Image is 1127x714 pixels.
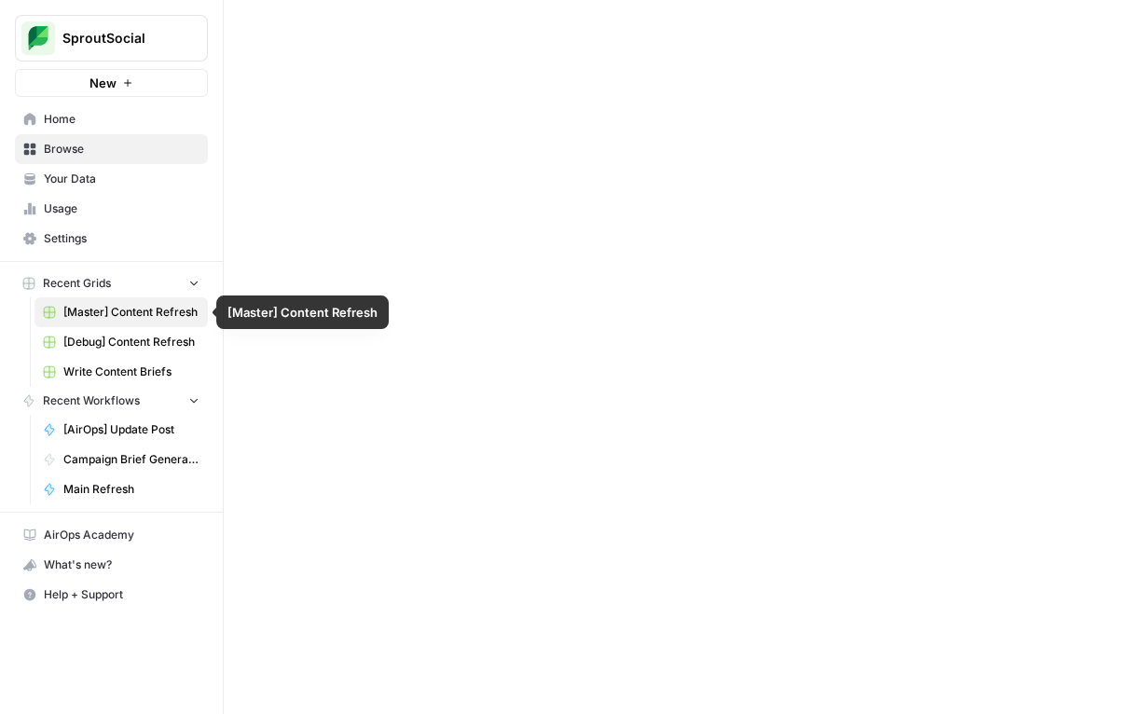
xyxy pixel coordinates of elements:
span: [AirOps] Update Post [63,421,199,438]
button: Help + Support [15,580,208,610]
span: SproutSocial [62,29,175,48]
img: SproutSocial Logo [21,21,55,55]
span: Your Data [44,171,199,187]
span: Home [44,111,199,128]
span: Campaign Brief Generator [63,451,199,468]
a: [Debug] Content Refresh [34,327,208,357]
a: Campaign Brief Generator [34,445,208,474]
button: Recent Grids [15,269,208,297]
a: Home [15,104,208,134]
a: AirOps Academy [15,520,208,550]
a: Your Data [15,164,208,194]
span: Usage [44,200,199,217]
a: Main Refresh [34,474,208,504]
button: Workspace: SproutSocial [15,15,208,62]
span: Help + Support [44,586,199,603]
span: Settings [44,230,199,247]
span: [Debug] Content Refresh [63,334,199,350]
span: Recent Grids [43,275,111,292]
span: Write Content Briefs [63,364,199,380]
button: What's new? [15,550,208,580]
a: Write Content Briefs [34,357,208,387]
a: Usage [15,194,208,224]
a: [Master] Content Refresh [34,297,208,327]
span: Recent Workflows [43,392,140,409]
button: New [15,69,208,97]
span: AirOps Academy [44,527,199,543]
a: Browse [15,134,208,164]
div: What's new? [16,551,207,579]
span: [Master] Content Refresh [63,304,199,321]
button: Recent Workflows [15,387,208,415]
a: Settings [15,224,208,254]
a: [AirOps] Update Post [34,415,208,445]
span: New [89,74,117,92]
span: Browse [44,141,199,158]
span: Main Refresh [63,481,199,498]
